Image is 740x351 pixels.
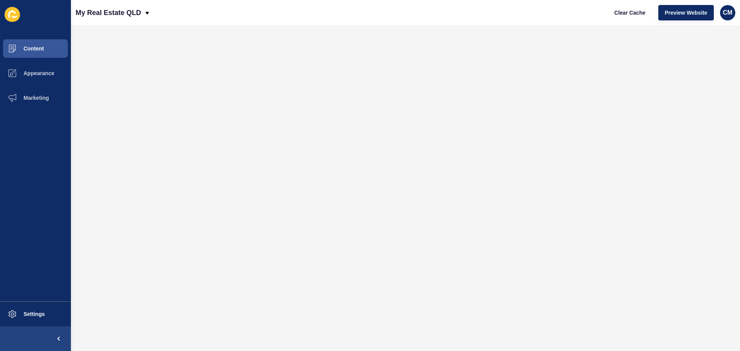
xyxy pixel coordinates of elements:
button: Preview Website [658,5,714,20]
span: CM [723,9,733,17]
span: Clear Cache [614,9,646,17]
p: My Real Estate QLD [76,3,141,22]
span: Preview Website [665,9,707,17]
button: Clear Cache [608,5,652,20]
